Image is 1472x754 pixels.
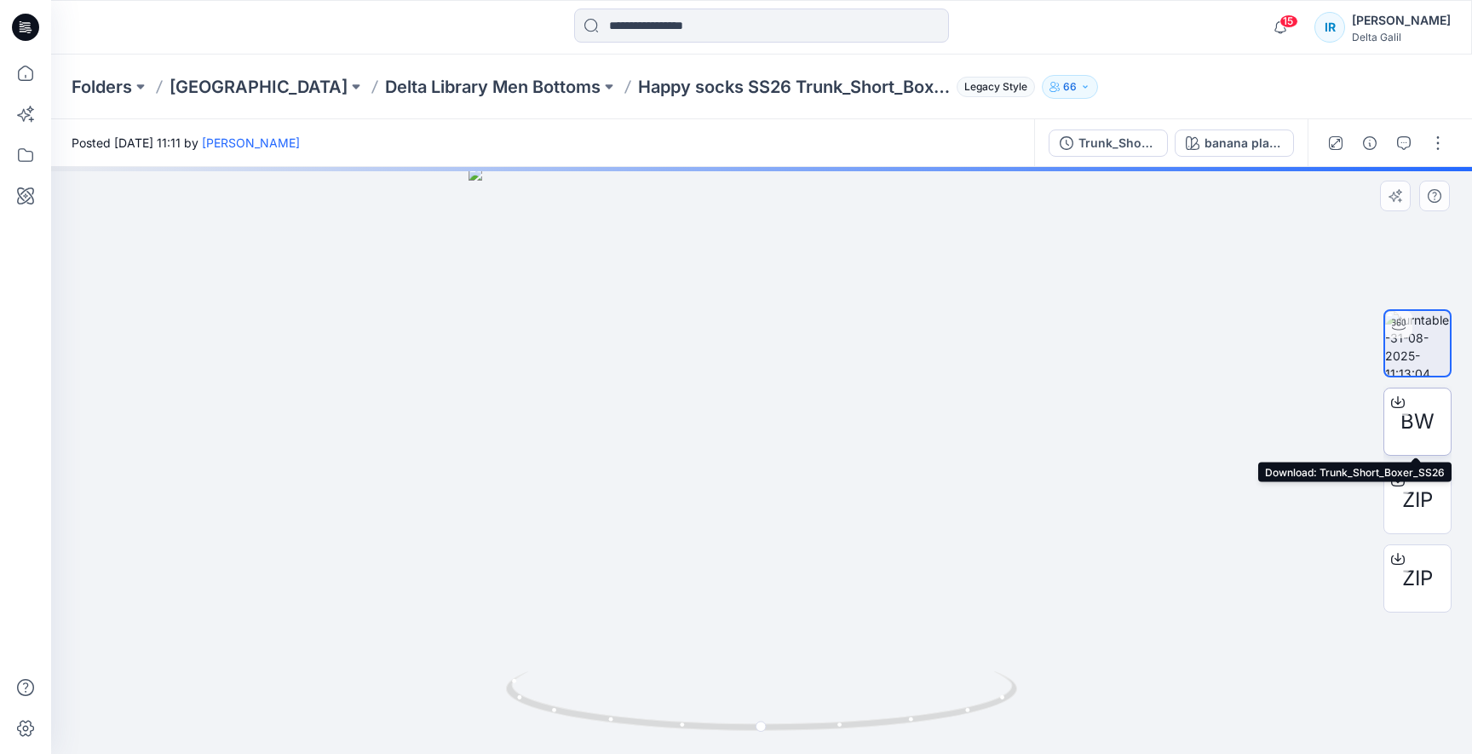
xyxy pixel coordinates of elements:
a: [PERSON_NAME] [202,135,300,150]
button: 66 [1042,75,1098,99]
p: Happy socks SS26 Trunk_Short_Boxer [638,75,950,99]
div: Delta Galil [1352,31,1451,43]
button: Details [1356,130,1383,157]
div: Trunk_Short_Boxer_SS26 [1078,134,1157,153]
span: Posted [DATE] 11:11 by [72,134,300,152]
img: turntable-31-08-2025-11:13:04 [1385,311,1450,376]
button: Trunk_Short_Boxer_SS26 [1049,130,1168,157]
span: ZIP [1402,563,1433,594]
a: Folders [72,75,132,99]
a: [GEOGRAPHIC_DATA] [170,75,348,99]
div: banana placement P006368 [1205,134,1283,153]
button: Legacy Style [950,75,1035,99]
div: [PERSON_NAME] [1352,10,1451,31]
div: IR [1314,12,1345,43]
a: Delta Library Men Bottoms [385,75,601,99]
span: Legacy Style [957,77,1035,97]
p: 66 [1063,78,1077,96]
span: ZIP [1402,485,1433,515]
span: 15 [1279,14,1298,28]
span: BW [1400,406,1435,437]
button: banana placement P006368 [1175,130,1294,157]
